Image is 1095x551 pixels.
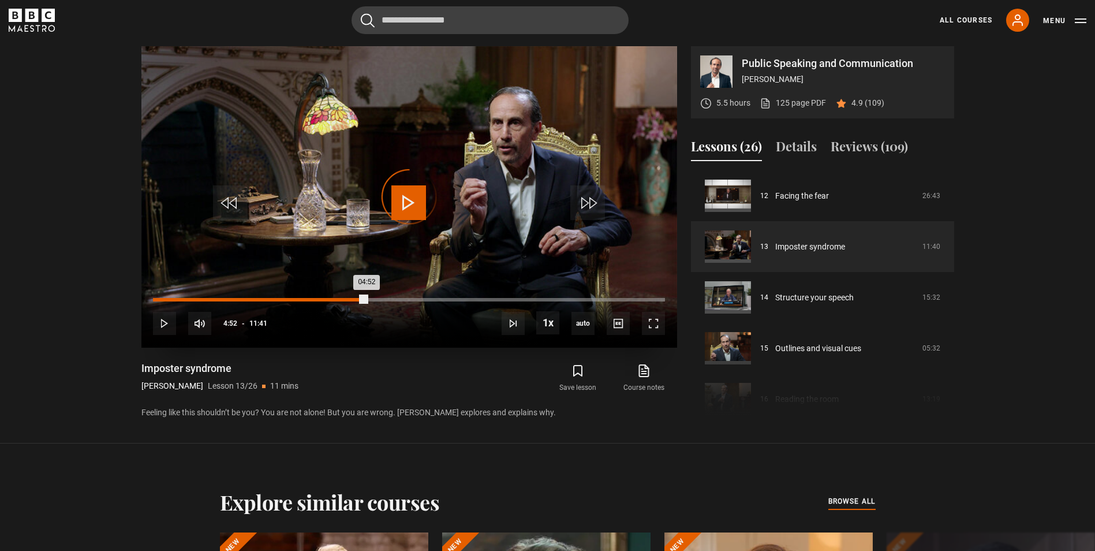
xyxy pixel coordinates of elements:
[352,6,629,34] input: Search
[642,312,665,335] button: Fullscreen
[760,97,826,109] a: 125 page PDF
[940,15,992,25] a: All Courses
[270,380,298,392] p: 11 mins
[141,46,677,348] video-js: Video Player
[571,312,595,335] span: auto
[775,190,829,202] a: Facing the fear
[775,342,861,355] a: Outlines and visual cues
[188,312,211,335] button: Mute
[153,298,664,301] div: Progress Bar
[828,496,876,508] a: browse all
[775,241,845,253] a: Imposter syndrome
[141,362,298,375] h1: Imposter syndrome
[607,312,630,335] button: Captions
[716,97,750,109] p: 5.5 hours
[742,58,945,69] p: Public Speaking and Communication
[9,9,55,32] svg: BBC Maestro
[536,311,559,334] button: Playback Rate
[361,13,375,28] button: Submit the search query
[571,312,595,335] div: Current quality: 720p
[831,137,908,161] button: Reviews (109)
[141,407,677,419] p: Feeling like this shouldn’t be you? You are not alone! But you are wrong. [PERSON_NAME] explores ...
[220,490,440,514] h2: Explore similar courses
[208,380,257,392] p: Lesson 13/26
[828,496,876,507] span: browse all
[776,137,817,161] button: Details
[611,362,677,395] a: Course notes
[851,97,884,109] p: 4.9 (109)
[545,362,611,395] button: Save lesson
[775,292,854,304] a: Structure your speech
[691,137,762,161] button: Lessons (26)
[153,312,176,335] button: Play
[1043,15,1086,27] button: Toggle navigation
[502,312,525,335] button: Next Lesson
[242,319,245,327] span: -
[249,313,267,334] span: 11:41
[223,313,237,334] span: 4:52
[742,73,945,85] p: [PERSON_NAME]
[141,380,203,392] p: [PERSON_NAME]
